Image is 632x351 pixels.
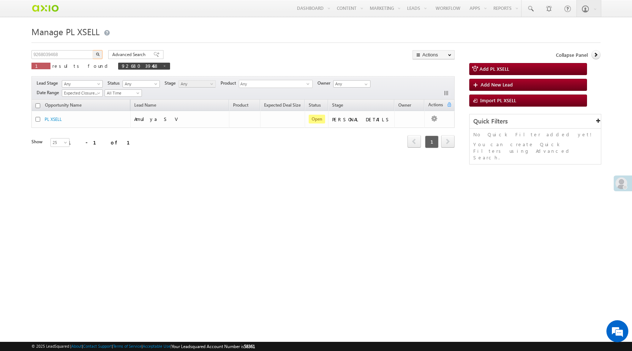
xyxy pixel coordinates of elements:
[239,80,313,88] div: Any
[35,63,47,69] span: 1
[41,101,85,111] a: Opportunity Name
[479,66,509,72] span: Add PL XSELL
[71,344,82,348] a: About
[83,344,112,348] a: Contact Support
[480,97,516,103] span: Import PL XSELL
[361,81,370,88] a: Show All Items
[68,138,139,147] div: 1 - 1 of 1
[264,102,301,108] span: Expected Deal Size
[37,80,61,86] span: Lead Stage
[62,89,103,97] a: Expected Closure Date
[556,52,588,58] span: Collapse Panel
[317,80,333,86] span: Owner
[398,102,411,108] span: Owner
[178,80,216,88] a: Any
[35,103,40,108] input: Check all records
[131,101,160,111] span: Lead Name
[333,80,370,88] input: Type to Search
[309,115,325,123] span: Open
[470,114,601,129] div: Quick Filters
[123,81,158,87] span: Any
[105,90,140,96] span: All Time
[239,80,306,89] span: Any
[413,50,455,59] button: Actions
[31,138,45,145] div: Show
[332,102,343,108] span: Stage
[112,51,148,58] span: Advanced Search
[473,141,597,161] p: You can create Quick Filters using Advanced Search.
[45,117,62,122] a: PL XSELL
[425,101,447,110] span: Actions
[473,131,597,138] p: No Quick Filter added yet!
[108,80,123,86] span: Status
[62,90,100,96] span: Expected Closure Date
[31,26,99,37] span: Manage PL XSELL
[441,135,455,148] span: next
[407,135,421,148] span: prev
[50,138,69,147] a: 25
[332,116,391,123] div: PERSONAL DETAILS
[306,82,312,85] span: select
[425,136,439,148] span: 1
[105,89,142,97] a: All Time
[45,102,82,108] span: Opportunity Name
[123,80,160,88] a: Any
[165,80,178,86] span: Stage
[62,81,100,87] span: Any
[172,344,255,349] span: Your Leadsquared Account Number is
[31,343,255,350] span: © 2025 LeadSquared | | | | |
[179,81,214,87] span: Any
[305,101,324,111] a: Status
[96,52,99,56] img: Search
[37,89,62,96] span: Date Range
[221,80,239,86] span: Product
[113,344,142,348] a: Terms of Service
[260,101,304,111] a: Expected Deal Size
[233,102,248,108] span: Product
[328,101,347,111] a: Stage
[143,344,170,348] a: Acceptable Use
[244,344,255,349] span: 58361
[481,81,513,88] span: Add New Lead
[441,136,455,148] a: next
[134,116,180,122] span: Amulya S V
[122,63,159,69] span: 9268039468
[62,80,103,88] a: Any
[52,63,110,69] span: results found
[407,136,421,148] a: prev
[31,2,59,15] img: Custom Logo
[51,139,70,146] span: 25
